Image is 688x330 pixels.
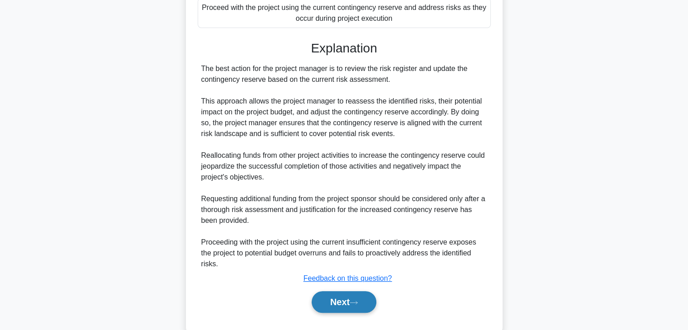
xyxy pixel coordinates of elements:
[203,41,485,56] h3: Explanation
[312,291,376,313] button: Next
[201,63,487,269] div: The best action for the project manager is to review the risk register and update the contingency...
[304,274,392,282] a: Feedback on this question?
